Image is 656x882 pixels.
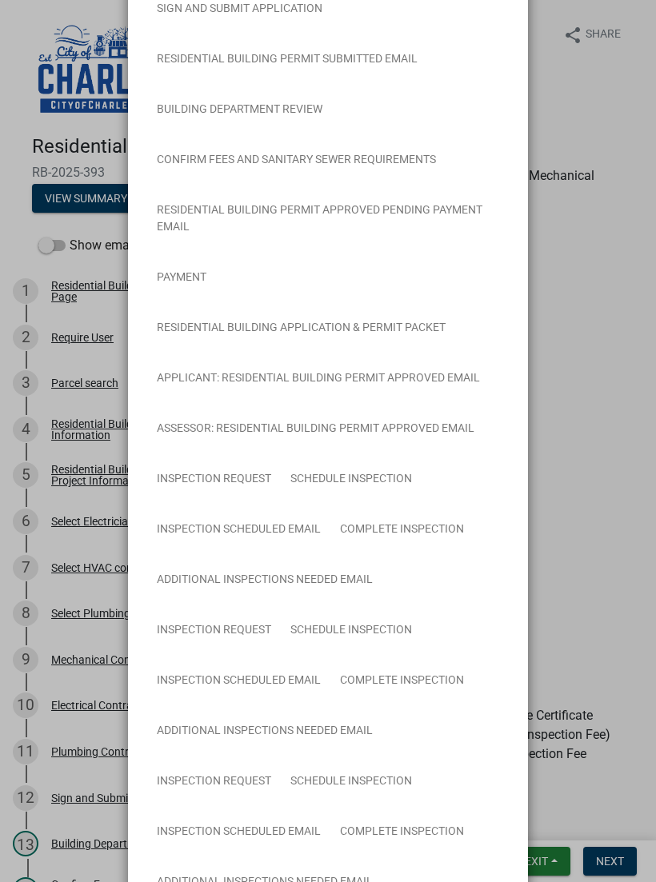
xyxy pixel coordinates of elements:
[147,605,281,657] a: Inspection Request
[147,505,330,556] a: Inspection Scheduled Email
[147,253,216,304] a: Payment
[147,404,484,455] a: Assessor: Residential Building Permit Approved Email
[147,706,382,757] a: Additional Inspections Needed Email
[147,807,330,858] a: Inspection Scheduled Email
[147,454,281,505] a: Inspection Request
[147,85,332,136] a: Building Department Review
[147,186,509,253] a: Residential Building Permit Approved Pending Payment Email
[147,135,446,186] a: Confirm Fees and Sanitary Sewer Requirements
[281,756,422,808] a: Schedule Inspection
[147,353,490,405] a: Applicant: Residential Building Permit Approved Email
[147,303,455,354] a: Residential Building Application & Permit Packet
[330,505,474,556] a: Complete Inspection
[330,807,474,858] a: Complete Inspection
[147,34,427,86] a: Residential Building Permit Submitted Email
[147,656,330,707] a: Inspection Scheduled Email
[147,555,382,606] a: Additional Inspections Needed Email
[281,605,422,657] a: Schedule Inspection
[281,454,422,505] a: Schedule Inspection
[147,756,281,808] a: Inspection Request
[330,656,474,707] a: Complete Inspection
